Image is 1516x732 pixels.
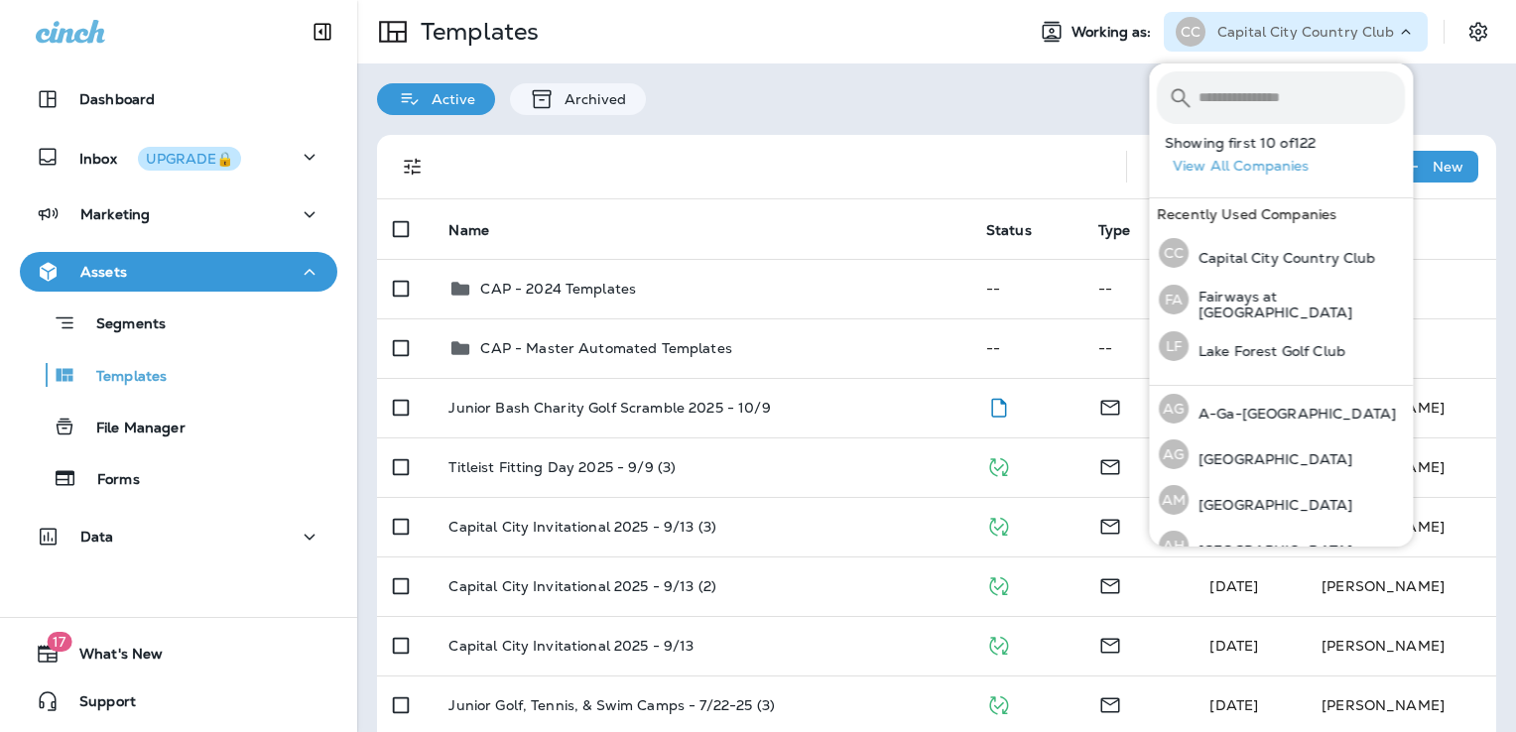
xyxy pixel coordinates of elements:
[1165,151,1413,182] button: View All Companies
[448,400,770,416] p: Junior Bash Charity Golf Scramble 2025 - 10/9
[448,459,676,475] p: Titleist Fitting Day 2025 - 9/9 (3)
[146,152,233,166] div: UPGRADE🔒
[448,697,775,713] p: Junior Golf, Tennis, & Swim Camps - 7/22-25 (3)
[986,222,1032,239] span: Status
[20,354,337,396] button: Templates
[1159,531,1189,560] div: AH
[20,137,337,177] button: InboxUPGRADE🔒
[1189,289,1405,320] p: Fairways at [GEOGRAPHIC_DATA]
[20,252,337,292] button: Assets
[76,420,186,438] p: File Manager
[1149,431,1413,477] button: AG[GEOGRAPHIC_DATA]
[1189,343,1345,359] p: Lake Forest Golf Club
[1159,485,1189,515] div: AM
[1098,575,1122,593] span: Email
[20,681,337,721] button: Support
[1433,159,1463,175] p: New
[1149,477,1413,523] button: AM[GEOGRAPHIC_DATA]
[1098,635,1122,653] span: Email
[1098,221,1157,239] span: Type
[80,264,127,280] p: Assets
[1098,516,1122,534] span: Email
[1159,331,1189,361] div: LF
[60,646,163,670] span: What's New
[295,12,350,52] button: Collapse Sidebar
[970,318,1082,378] td: --
[1189,497,1352,513] p: [GEOGRAPHIC_DATA]
[1149,276,1413,323] button: FAFairways at [GEOGRAPHIC_DATA]
[1165,135,1413,151] p: Showing first 10 of 122
[20,79,337,119] button: Dashboard
[1082,259,1195,318] td: --
[76,368,167,387] p: Templates
[422,91,475,107] p: Active
[1098,694,1122,712] span: Email
[393,147,433,186] button: Filters
[480,281,636,297] p: CAP - 2024 Templates
[1209,696,1258,714] span: Caitlin Wilson
[1098,222,1131,239] span: Type
[1149,230,1413,276] button: CCCapital City Country Club
[1149,523,1413,568] button: AH[GEOGRAPHIC_DATA]
[20,194,337,234] button: Marketing
[20,406,337,447] button: File Manager
[47,632,71,652] span: 17
[79,147,241,168] p: Inbox
[986,575,1011,593] span: Published
[1098,456,1122,474] span: Email
[79,91,155,107] p: Dashboard
[448,222,489,239] span: Name
[1189,406,1396,422] p: A-Ga-[GEOGRAPHIC_DATA]
[480,340,731,356] p: CAP - Master Automated Templates
[1217,24,1395,40] p: Capital City Country Club
[986,635,1011,653] span: Published
[76,315,166,335] p: Segments
[1189,451,1352,467] p: [GEOGRAPHIC_DATA]
[1098,397,1122,415] span: Email
[413,17,539,47] p: Templates
[1159,439,1189,469] div: AG
[77,471,140,490] p: Forms
[448,578,716,594] p: Capital City Invitational 2025 - 9/13 (2)
[986,694,1011,712] span: Published
[1159,285,1189,314] div: FA
[1143,147,1183,186] button: Search Templates
[1306,556,1496,616] td: [PERSON_NAME]
[60,693,136,717] span: Support
[986,516,1011,534] span: Published
[1209,577,1258,595] span: Caitlin Wilson
[1189,543,1352,558] p: [GEOGRAPHIC_DATA]
[20,457,337,499] button: Forms
[1149,198,1413,230] div: Recently Used Companies
[986,456,1011,474] span: Published
[1072,24,1156,41] span: Working as:
[1149,323,1413,369] button: LFLake Forest Golf Club
[1159,394,1189,424] div: AG
[1159,238,1189,268] div: CC
[555,91,626,107] p: Archived
[1149,386,1413,431] button: AGA-Ga-[GEOGRAPHIC_DATA]
[970,259,1082,318] td: --
[80,529,114,545] p: Data
[986,221,1058,239] span: Status
[448,638,694,654] p: Capital City Invitational 2025 - 9/13
[20,517,337,556] button: Data
[1176,17,1205,47] div: CC
[80,206,150,222] p: Marketing
[20,302,337,344] button: Segments
[1460,14,1496,50] button: Settings
[986,397,1011,415] span: Draft
[448,221,515,239] span: Name
[1306,616,1496,675] td: [PERSON_NAME]
[1189,250,1376,266] p: Capital City Country Club
[138,147,241,171] button: UPGRADE🔒
[20,634,337,673] button: 17What's New
[448,519,716,535] p: Capital City Invitational 2025 - 9/13 (3)
[1209,637,1258,655] span: Caitlin Wilson
[1082,318,1195,378] td: --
